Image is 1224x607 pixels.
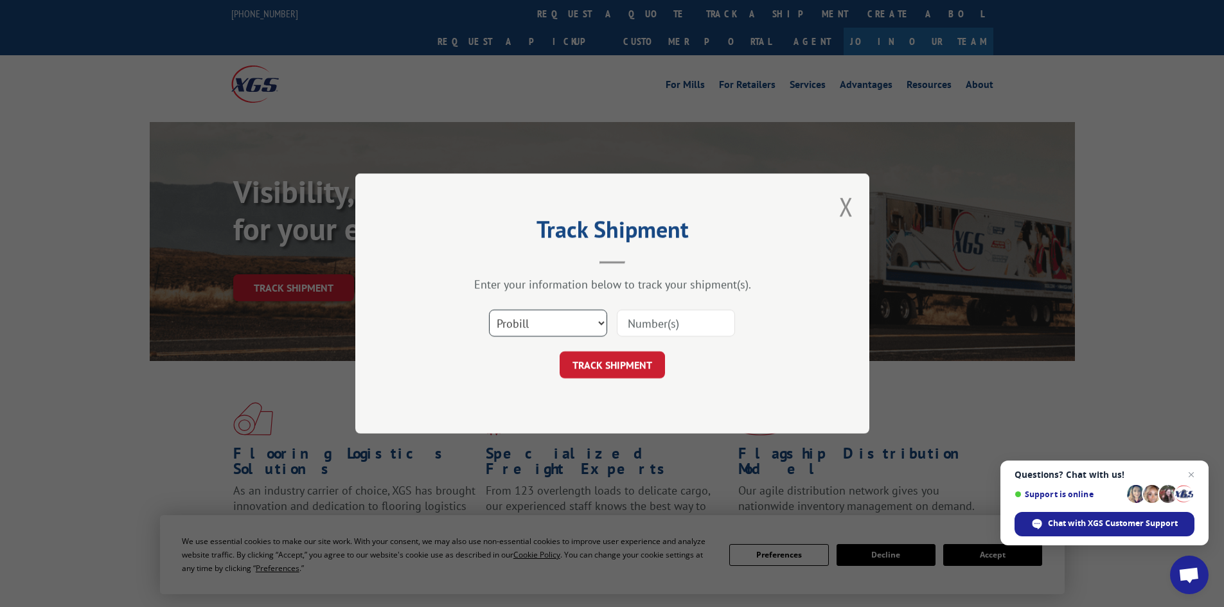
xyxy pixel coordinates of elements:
[420,277,805,292] div: Enter your information below to track your shipment(s).
[1015,512,1194,536] div: Chat with XGS Customer Support
[839,189,853,224] button: Close modal
[1015,489,1122,499] span: Support is online
[1048,518,1178,529] span: Chat with XGS Customer Support
[1184,467,1199,482] span: Close chat
[1015,470,1194,480] span: Questions? Chat with us!
[617,310,735,337] input: Number(s)
[560,351,665,378] button: TRACK SHIPMENT
[420,220,805,245] h2: Track Shipment
[1170,556,1209,594] div: Open chat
